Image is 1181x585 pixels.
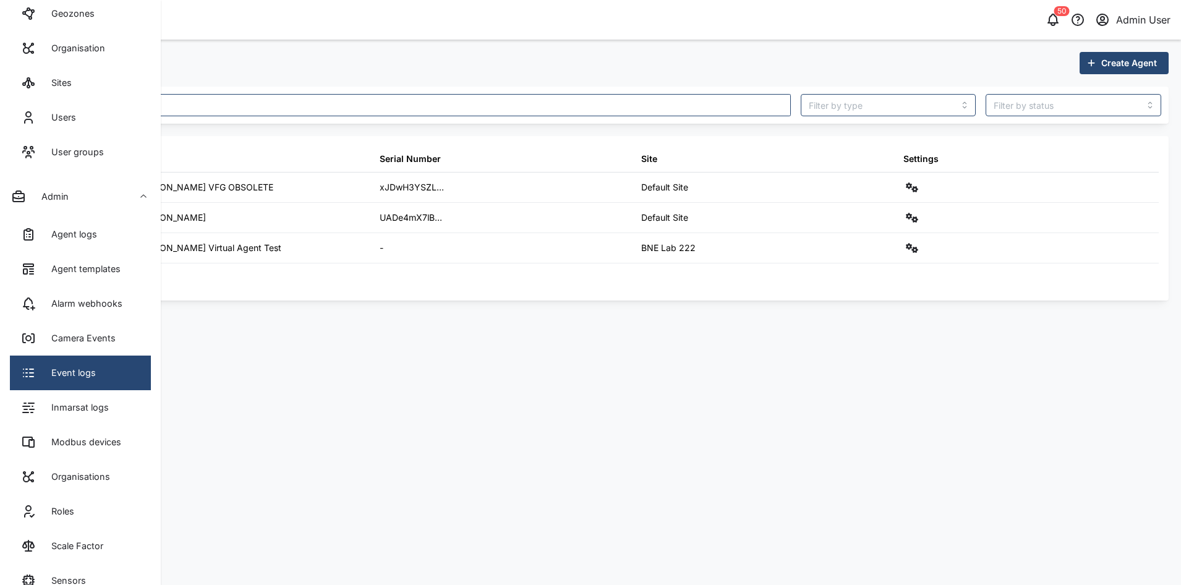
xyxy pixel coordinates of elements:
button: Admin User [1094,11,1171,28]
div: Inmarsat logs [42,401,109,414]
a: Agent templates [10,252,151,286]
div: [PERSON_NAME] VFG OBSOLETE [135,181,273,194]
div: Agent logs [42,228,97,241]
div: Admin [32,190,69,203]
div: Default Site [641,211,688,224]
div: Admin User [1116,12,1170,28]
div: Site [641,152,657,166]
div: User groups [42,145,104,159]
a: Alarm webhooks [10,286,151,321]
div: [PERSON_NAME] [135,211,206,224]
div: Default Site [641,181,688,194]
input: Search agent here... [59,94,791,116]
div: - [380,241,383,255]
a: Organisation [10,31,151,66]
button: Create Agent [1080,52,1169,74]
a: Roles [10,494,151,529]
div: Agent templates [42,262,121,276]
div: Roles [42,505,74,518]
div: Modbus devices [42,435,121,449]
a: Event logs [10,356,151,390]
div: Scale Factor [42,539,103,553]
a: Agent logs [10,217,151,252]
div: Camera Events [42,331,116,345]
div: 50 [1054,6,1070,16]
span: Create Agent [1101,53,1157,74]
div: Settings [903,152,939,166]
div: Organisations [42,470,110,484]
div: BNE Lab 222 [641,241,696,255]
div: Organisation [42,41,105,55]
a: Organisations [10,459,151,494]
div: Sites [42,76,72,90]
a: Scale Factor [10,529,151,563]
a: Inmarsat logs [10,390,151,425]
div: Event logs [42,366,96,380]
div: Geozones [42,7,95,20]
input: Filter by status [986,94,1161,116]
a: Camera Events [10,321,151,356]
input: Filter by type [801,94,976,116]
a: Modbus devices [10,425,151,459]
div: UADe4mX7lB... [380,211,442,224]
a: Users [10,100,151,135]
a: Sites [10,66,151,100]
div: Alarm webhooks [42,297,122,310]
div: xJDwH3YSZL... [380,181,444,194]
div: [PERSON_NAME] Virtual Agent Test [135,241,281,255]
a: User groups [10,135,151,169]
div: Users [42,111,76,124]
div: Serial Number [380,152,441,166]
